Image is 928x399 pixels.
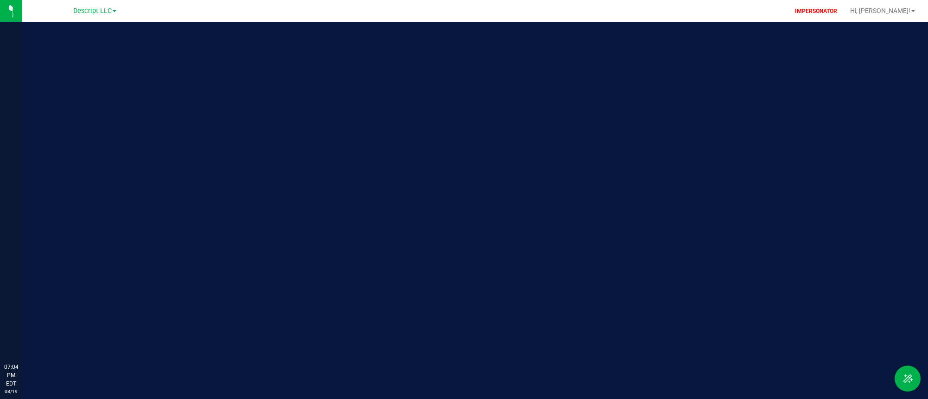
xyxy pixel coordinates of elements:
[4,388,18,395] p: 08/19
[895,366,921,392] button: Toggle Menu
[73,7,112,15] span: Descript LLC
[4,363,18,388] p: 07:04 PM EDT
[850,7,910,14] span: Hi, [PERSON_NAME]!
[791,7,841,15] p: IMPERSONATOR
